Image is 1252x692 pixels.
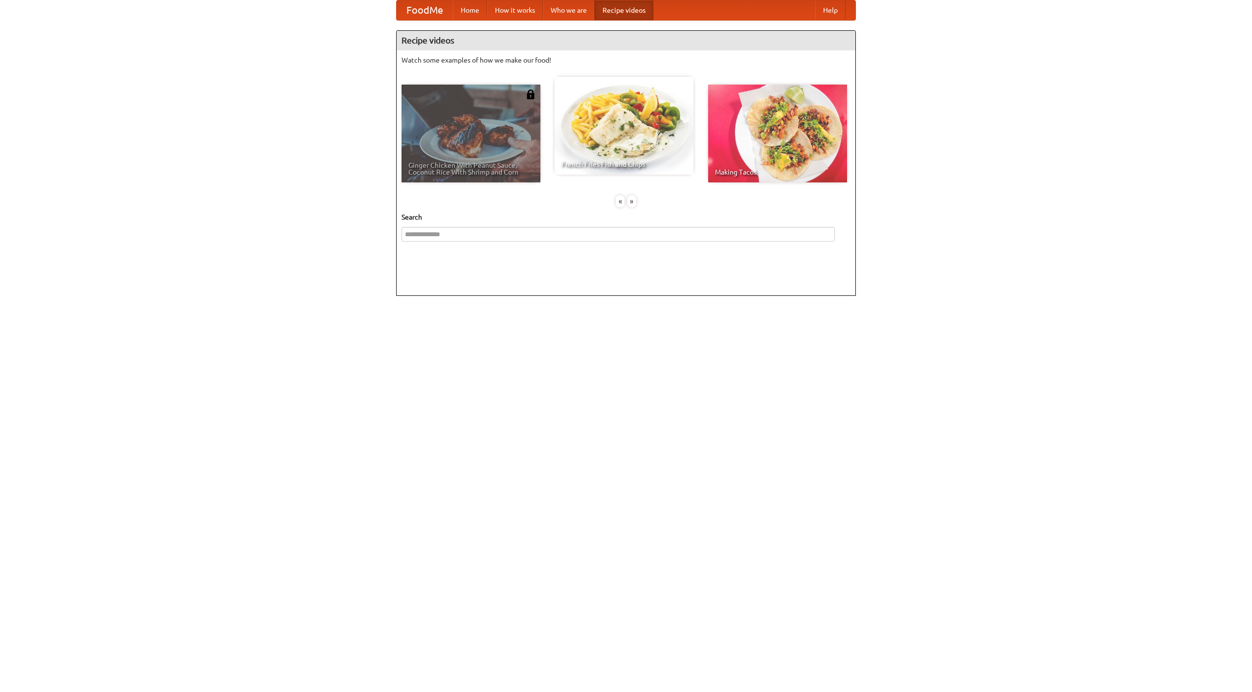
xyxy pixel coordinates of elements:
div: » [627,195,636,207]
a: Who we are [543,0,595,20]
a: Help [815,0,846,20]
a: FoodMe [397,0,453,20]
h4: Recipe videos [397,31,855,50]
div: « [616,195,625,207]
a: Making Tacos [708,85,847,182]
a: Recipe videos [595,0,653,20]
p: Watch some examples of how we make our food! [402,55,850,65]
img: 483408.png [526,89,536,99]
span: French Fries Fish and Chips [561,161,687,168]
a: How it works [487,0,543,20]
a: Home [453,0,487,20]
a: French Fries Fish and Chips [555,77,693,175]
h5: Search [402,212,850,222]
span: Making Tacos [715,169,840,176]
